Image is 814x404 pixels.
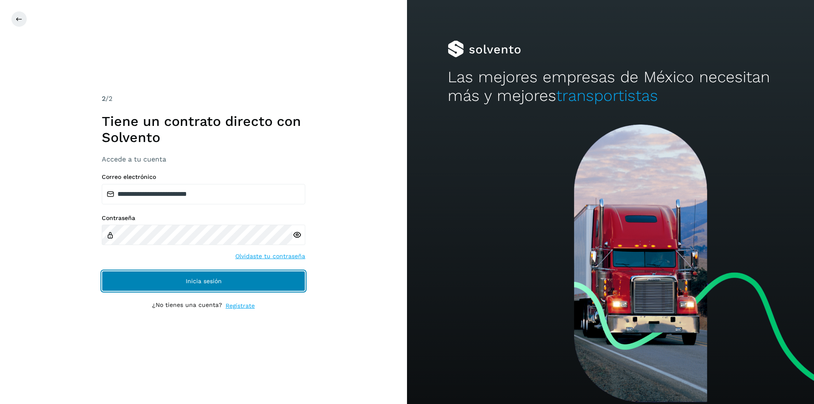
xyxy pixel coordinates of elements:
p: ¿No tienes una cuenta? [152,301,222,310]
h3: Accede a tu cuenta [102,155,305,163]
span: transportistas [556,86,658,105]
button: Inicia sesión [102,271,305,291]
a: Olvidaste tu contraseña [235,252,305,261]
h2: Las mejores empresas de México necesitan más y mejores [448,68,773,106]
span: 2 [102,95,106,103]
span: Inicia sesión [186,278,222,284]
label: Contraseña [102,215,305,222]
a: Regístrate [226,301,255,310]
label: Correo electrónico [102,173,305,181]
h1: Tiene un contrato directo con Solvento [102,113,305,146]
div: /2 [102,94,305,104]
